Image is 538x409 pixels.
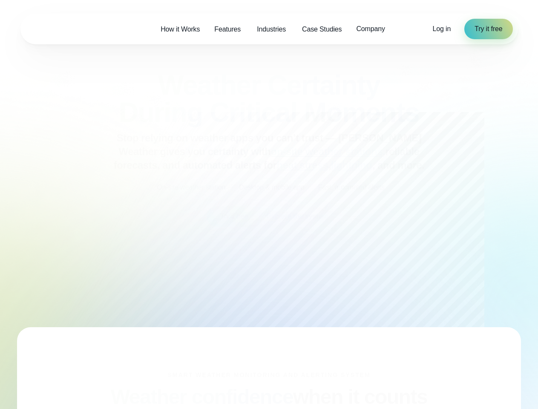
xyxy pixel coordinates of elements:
span: Case Studies [302,24,342,35]
a: Try it free [464,19,512,39]
span: Try it free [475,24,502,34]
a: Log in [433,24,451,34]
a: How it Works [153,20,207,38]
a: Case Studies [295,20,349,38]
span: Features [214,24,241,35]
span: Industries [257,24,286,35]
span: Log in [433,25,451,32]
span: Company [356,24,385,34]
span: How it Works [161,24,200,35]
